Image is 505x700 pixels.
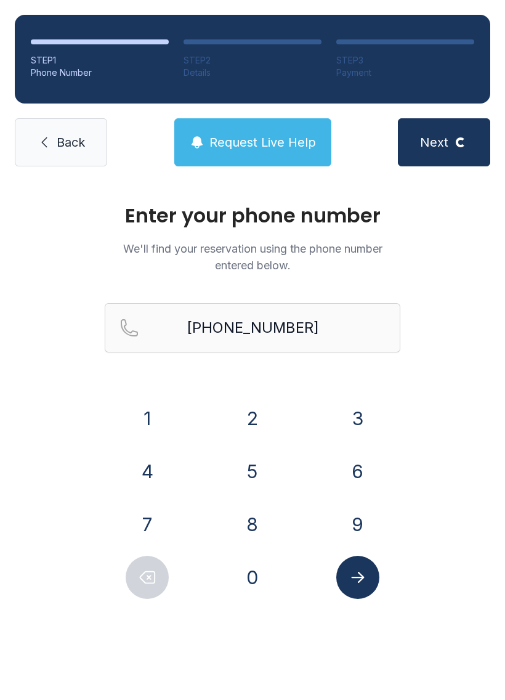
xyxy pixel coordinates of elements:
[231,503,274,546] button: 8
[336,67,474,79] div: Payment
[184,54,321,67] div: STEP 2
[126,450,169,493] button: 4
[57,134,85,151] span: Back
[336,556,379,599] button: Submit lookup form
[126,503,169,546] button: 7
[184,67,321,79] div: Details
[31,54,169,67] div: STEP 1
[231,556,274,599] button: 0
[336,450,379,493] button: 6
[231,397,274,440] button: 2
[105,206,400,226] h1: Enter your phone number
[336,397,379,440] button: 3
[105,303,400,352] input: Reservation phone number
[105,240,400,274] p: We'll find your reservation using the phone number entered below.
[231,450,274,493] button: 5
[336,54,474,67] div: STEP 3
[126,397,169,440] button: 1
[209,134,316,151] span: Request Live Help
[31,67,169,79] div: Phone Number
[420,134,448,151] span: Next
[126,556,169,599] button: Delete number
[336,503,379,546] button: 9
